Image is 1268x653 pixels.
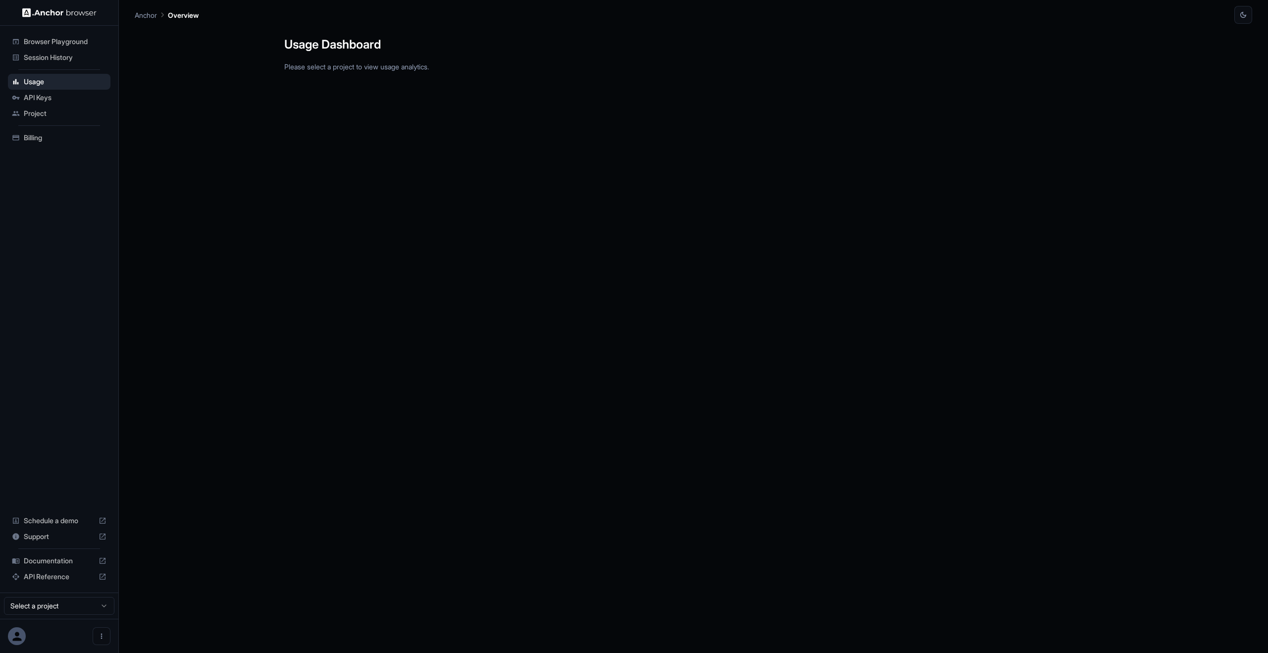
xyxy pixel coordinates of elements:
[24,532,95,542] span: Support
[24,77,106,87] span: Usage
[24,37,106,47] span: Browser Playground
[8,130,110,146] div: Billing
[135,10,157,20] p: Anchor
[8,74,110,90] div: Usage
[8,50,110,65] div: Session History
[24,93,106,103] span: API Keys
[284,61,1103,72] p: Please select a project to view usage analytics.
[168,10,199,20] p: Overview
[8,569,110,585] div: API Reference
[24,516,95,526] span: Schedule a demo
[284,36,1103,54] h4: Usage Dashboard
[24,556,95,566] span: Documentation
[24,572,95,582] span: API Reference
[24,53,106,62] span: Session History
[8,553,110,569] div: Documentation
[24,133,106,143] span: Billing
[8,90,110,106] div: API Keys
[24,109,106,118] span: Project
[8,34,110,50] div: Browser Playground
[22,8,97,17] img: Anchor Logo
[8,513,110,529] div: Schedule a demo
[135,9,199,20] nav: breadcrumb
[8,106,110,121] div: Project
[8,529,110,544] div: Support
[93,627,110,645] button: Open menu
